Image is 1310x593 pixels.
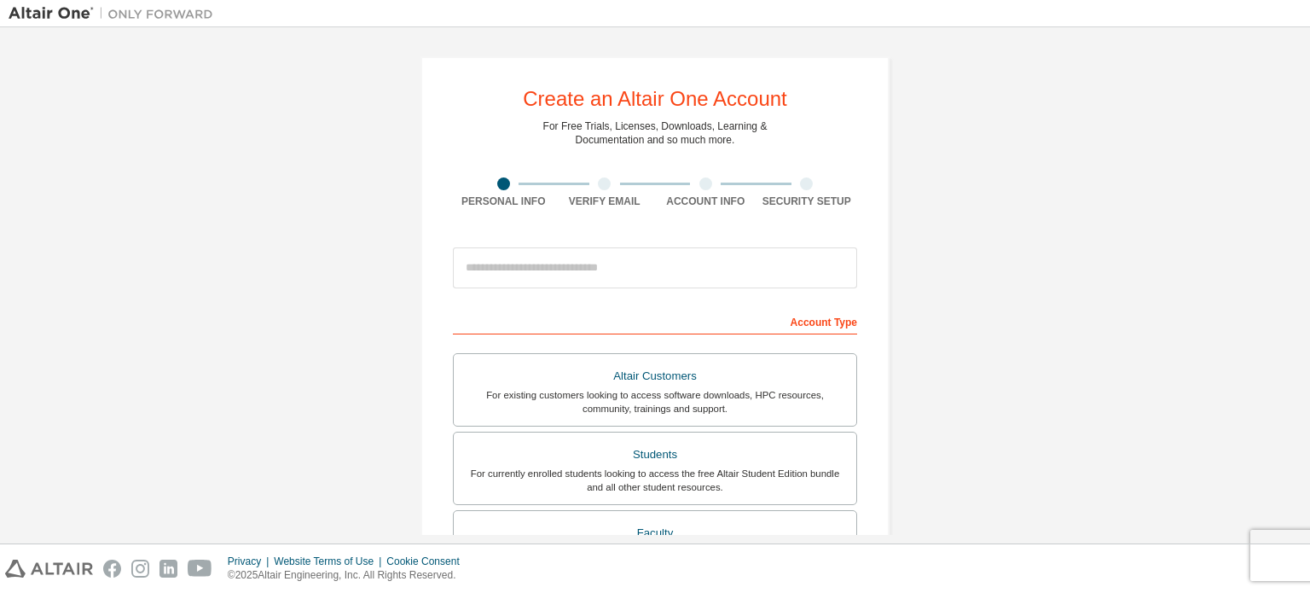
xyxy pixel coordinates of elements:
div: Personal Info [453,195,554,208]
div: Verify Email [554,195,656,208]
img: youtube.svg [188,560,212,578]
img: Altair One [9,5,222,22]
div: Create an Altair One Account [523,89,787,109]
div: For currently enrolled students looking to access the free Altair Student Edition bundle and all ... [464,467,846,494]
div: Faculty [464,521,846,545]
div: Students [464,443,846,467]
p: © 2025 Altair Engineering, Inc. All Rights Reserved. [228,568,470,583]
div: For existing customers looking to access software downloads, HPC resources, community, trainings ... [464,388,846,416]
img: instagram.svg [131,560,149,578]
div: Altair Customers [464,364,846,388]
img: altair_logo.svg [5,560,93,578]
div: Cookie Consent [386,555,469,568]
div: Account Type [453,307,857,334]
div: Account Info [655,195,756,208]
div: For Free Trials, Licenses, Downloads, Learning & Documentation and so much more. [543,119,768,147]
img: facebook.svg [103,560,121,578]
img: linkedin.svg [159,560,177,578]
div: Privacy [228,555,274,568]
div: Website Terms of Use [274,555,386,568]
div: Security Setup [756,195,858,208]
